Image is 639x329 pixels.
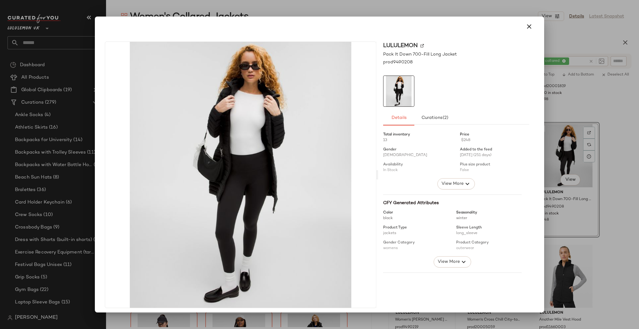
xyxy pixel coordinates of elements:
[434,256,471,268] button: View More
[437,178,475,189] button: View More
[383,76,414,106] img: LW4BOWS_0001_1
[383,200,522,206] div: CFY Generated Attributes
[421,115,448,120] span: Curations
[383,42,418,50] span: lululemon
[105,42,376,308] img: LW4BOWS_0001_1
[441,180,464,188] span: View More
[420,44,424,47] img: svg%3e
[383,59,413,66] span: prod9490208
[437,258,460,266] span: View More
[383,51,457,58] span: Pack It Down 700-Fill Long Jacket
[391,115,406,120] span: Details
[442,115,448,120] span: (2)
